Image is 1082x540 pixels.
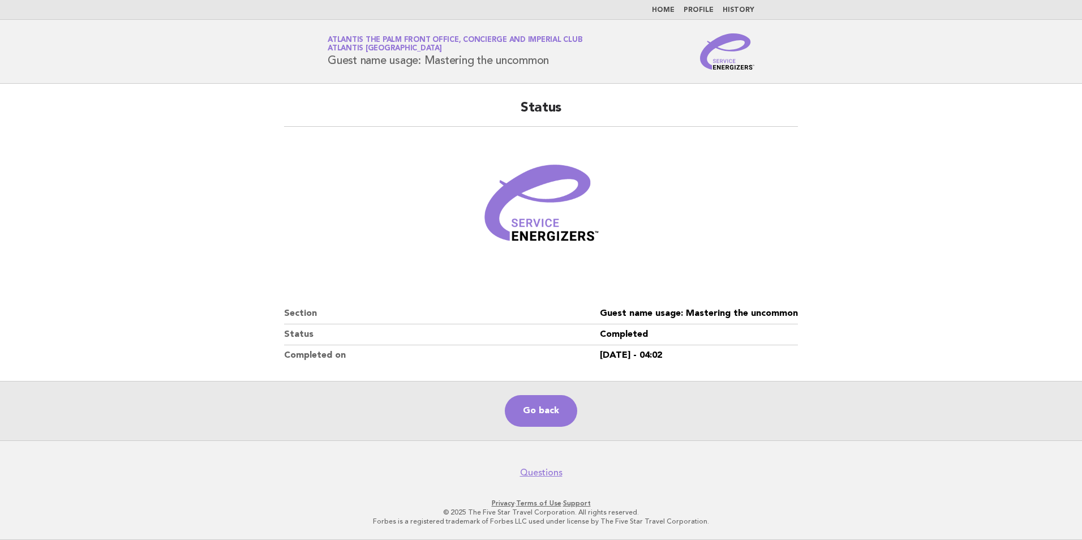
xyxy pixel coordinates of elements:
h2: Status [284,99,798,127]
dd: Guest name usage: Mastering the uncommon [600,303,798,324]
p: · · [195,499,887,508]
p: © 2025 The Five Star Travel Corporation. All rights reserved. [195,508,887,517]
p: Forbes is a registered trademark of Forbes LLC used under license by The Five Star Travel Corpora... [195,517,887,526]
dd: Completed [600,324,798,345]
a: Terms of Use [516,499,561,507]
a: History [723,7,754,14]
a: Home [652,7,675,14]
a: Questions [520,467,563,478]
a: Support [563,499,591,507]
a: Go back [505,395,577,427]
img: Service Energizers [700,33,754,70]
img: Verified [473,140,609,276]
a: Profile [684,7,714,14]
dt: Completed on [284,345,600,366]
dt: Status [284,324,600,345]
a: Privacy [492,499,514,507]
h1: Guest name usage: Mastering the uncommon [328,37,582,66]
span: Atlantis [GEOGRAPHIC_DATA] [328,45,442,53]
a: Atlantis The Palm Front Office, Concierge and Imperial ClubAtlantis [GEOGRAPHIC_DATA] [328,36,582,52]
dd: [DATE] - 04:02 [600,345,798,366]
dt: Section [284,303,600,324]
